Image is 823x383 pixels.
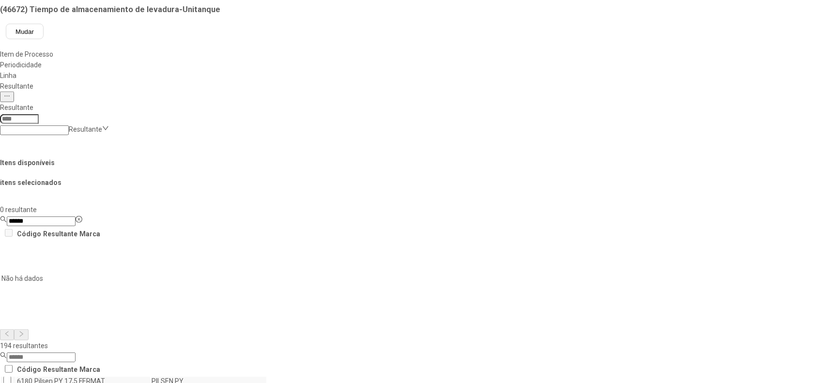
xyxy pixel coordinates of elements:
[1,273,316,284] p: Não há dados
[79,363,101,376] th: Marca
[43,363,78,376] th: Resultante
[15,28,34,35] span: Mudar
[16,363,42,376] th: Código
[79,227,101,240] th: Marca
[69,125,102,133] nz-select-placeholder: Resultante
[6,24,44,39] button: Mudar
[43,227,78,240] th: Resultante
[16,227,42,240] th: Código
